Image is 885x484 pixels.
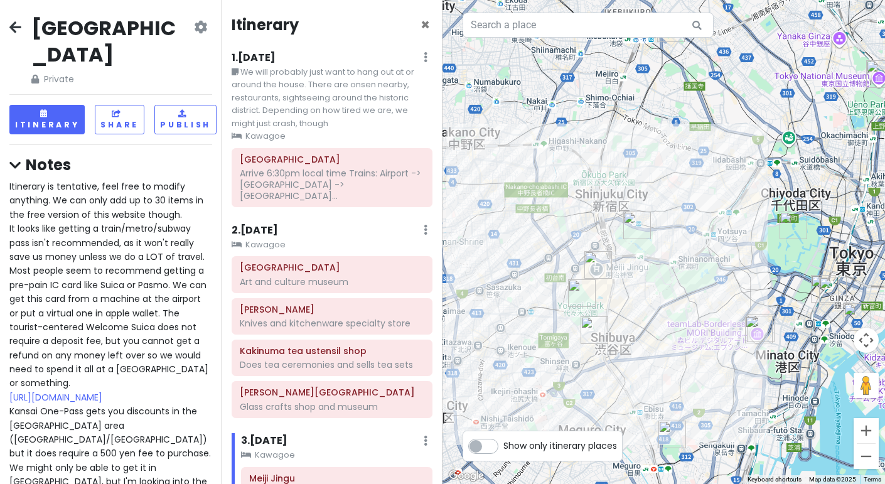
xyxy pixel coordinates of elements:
[9,105,85,134] button: Itinerary
[31,15,191,67] h2: [GEOGRAPHIC_DATA]
[240,168,424,202] div: Arrive 6:30pm local time Trains: Airport -> [GEOGRAPHIC_DATA] -> [GEOGRAPHIC_DATA]...
[618,207,656,244] div: Shinjuku Gyoen National Garden
[446,468,487,484] a: Open this area in Google Maps (opens a new window)
[421,14,430,35] span: Close itinerary
[463,13,714,38] input: Search a place
[775,207,812,244] div: Imperial Palace
[241,449,433,461] small: Kawagoe
[240,304,424,315] h6: Kama-Asa
[742,309,780,347] div: teamLab Sketch Factory チームラボ スケッチ ファクトリー
[240,359,424,370] div: Does tea ceremonies and sells tea sets
[240,262,424,273] h6: Tokyo National Museum
[748,475,802,484] button: Keyboard shortcuts
[9,391,102,404] a: [URL][DOMAIN_NAME]
[579,246,617,284] div: Meiji Jingu
[740,311,778,348] div: teamLab Borderless: MORI Building DIGITAL ART MUSEUM
[854,418,879,443] button: Zoom in
[232,224,278,237] h6: 2 . [DATE]
[232,66,433,130] small: We will probably just want to hang out at or around the house. There are onsen nearby, restaurant...
[839,298,876,336] div: Tsukiji Outer Market
[240,401,424,412] div: Glass crafts shop and museum
[854,328,879,353] button: Map camera controls
[576,311,613,349] div: Pokemon Center Shibuya
[854,444,879,469] button: Zoom out
[814,272,852,309] div: Ginza Katsukami
[240,154,424,165] h6: Haneda Airport
[241,434,287,448] h6: 3 . [DATE]
[809,476,856,483] span: Map data ©2025
[240,345,424,357] h6: Kakinuma tea ustensil shop
[806,270,844,308] div: ancōra, Ginza
[446,468,487,484] img: Google
[240,276,424,288] div: Art and culture museum
[232,130,433,143] small: Kawagoe
[854,373,879,398] button: Drag Pegman onto the map to open Street View
[240,318,424,329] div: Knives and kitchenware specialty store
[232,51,276,65] h6: 1 . [DATE]
[421,18,430,33] button: Close
[563,274,601,312] div: Yoyogi Park
[9,155,212,175] h4: Notes
[154,105,217,134] button: Publish
[232,239,433,251] small: Kawagoe
[653,416,691,453] div: Institute for Nature Study, National Museum of Nature and Science
[864,476,881,483] a: Terms (opens in new tab)
[249,473,424,484] h6: Meiji Jingu
[95,105,144,134] button: Share
[240,387,424,398] h6: Sumida Edo Kiriko Museum
[503,439,617,453] span: Show only itinerary places
[31,72,191,86] span: Private
[652,9,690,47] div: Pokémon Center Mega Tokyo & Pikachu Sweets
[232,15,299,35] h4: Itinerary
